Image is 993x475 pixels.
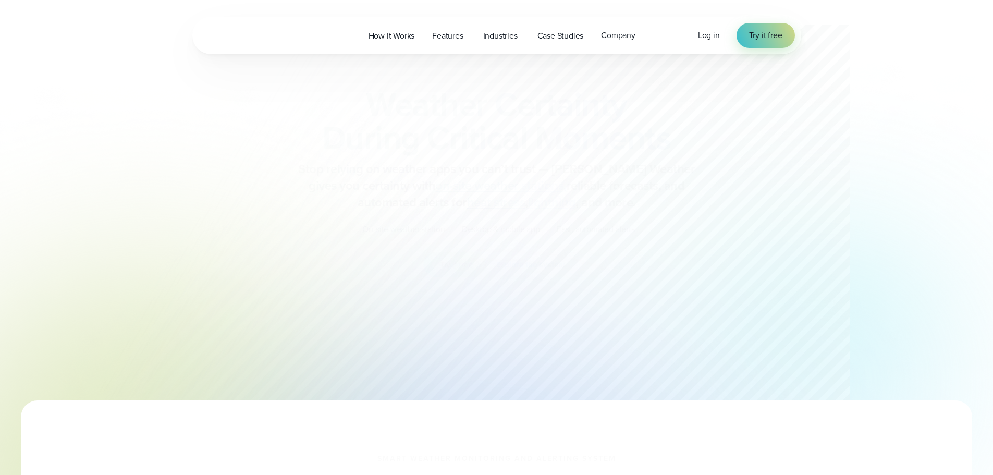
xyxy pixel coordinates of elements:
a: Case Studies [529,25,593,46]
a: How it Works [360,25,424,46]
a: Log in [698,29,720,42]
span: Company [601,29,635,42]
a: Try it free [737,23,795,48]
span: Log in [698,29,720,41]
span: Features [432,30,463,42]
span: Try it free [749,29,782,42]
span: How it Works [369,30,415,42]
span: Industries [483,30,518,42]
span: Case Studies [537,30,584,42]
